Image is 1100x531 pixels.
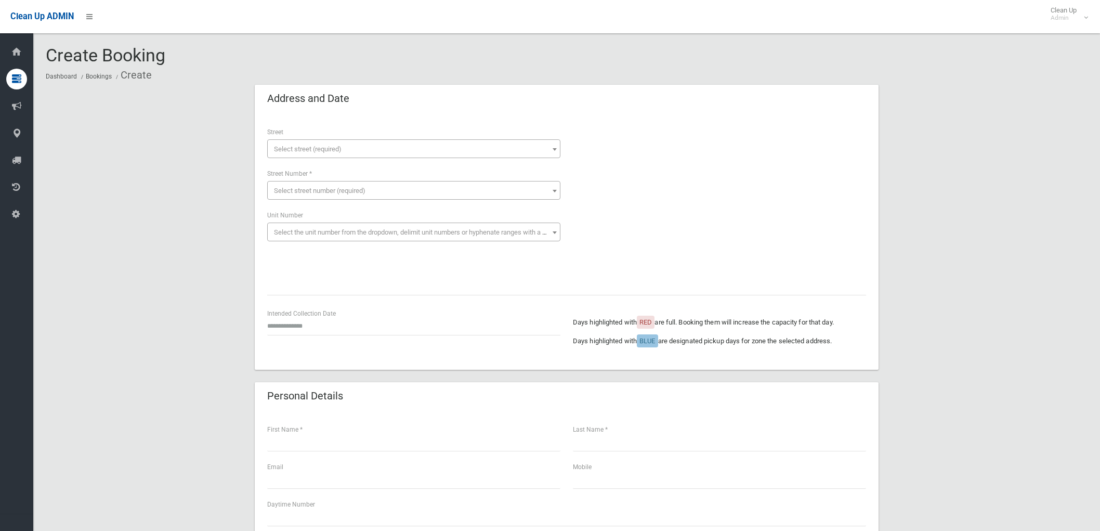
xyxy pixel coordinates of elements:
[255,386,356,406] header: Personal Details
[1051,14,1077,22] small: Admin
[1045,6,1087,22] span: Clean Up
[573,316,866,329] p: Days highlighted with are full. Booking them will increase the capacity for that day.
[639,337,655,345] span: BLUE
[274,187,365,195] span: Select street number (required)
[10,11,74,21] span: Clean Up ADMIN
[46,73,77,80] a: Dashboard
[255,88,362,109] header: Address and Date
[46,45,165,66] span: Create Booking
[86,73,112,80] a: Bookings
[113,66,152,85] li: Create
[639,318,652,326] span: RED
[274,228,565,236] span: Select the unit number from the dropdown, delimit unit numbers or hyphenate ranges with a comma
[274,145,342,153] span: Select street (required)
[573,335,866,347] p: Days highlighted with are designated pickup days for zone the selected address.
